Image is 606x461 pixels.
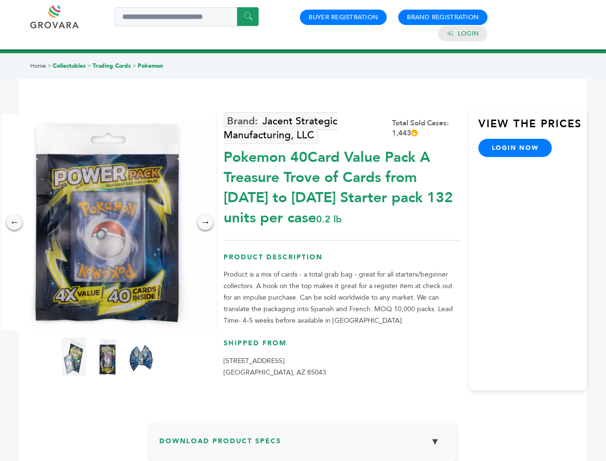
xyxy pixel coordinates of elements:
a: Pokemon [138,62,163,70]
div: Total Sold Cases: 1,443 [392,118,459,138]
h3: Shipped From [224,339,459,355]
a: Buyer Registration [309,13,378,22]
a: Jacent Strategic Manufacturing, LLC [224,112,337,144]
a: login now [478,139,552,157]
img: Pokemon 40-Card Value Pack – A Treasure Trove of Cards from 1996 to 2024 - Starter pack! 132 unit... [129,338,153,376]
a: Brand Registration [407,13,479,22]
span: > [132,62,136,70]
a: Login [458,29,479,38]
div: ← [7,215,22,230]
div: → [198,215,213,230]
input: Search a product or brand... [115,7,259,26]
h3: Product Description [224,253,459,269]
h3: View the Prices [478,117,587,139]
button: ▼ [423,431,447,452]
p: [STREET_ADDRESS] [GEOGRAPHIC_DATA], AZ 85043 [224,355,459,378]
span: > [48,62,51,70]
span: > [87,62,91,70]
a: Home [30,62,46,70]
h3: Download Product Specs [159,431,447,459]
span: 0.2 lb [316,213,342,226]
a: Trading Cards [93,62,131,70]
p: Product is a mix of cards - a total grab bag - great for all starters/beginner collectors. A hook... [224,269,459,327]
a: Collectables [53,62,86,70]
img: Pokemon 40-Card Value Pack – A Treasure Trove of Cards from 1996 to 2024 - Starter pack! 132 unit... [95,338,119,376]
img: Pokemon 40-Card Value Pack – A Treasure Trove of Cards from 1996 to 2024 - Starter pack! 132 unit... [62,338,86,376]
div: Pokemon 40Card Value Pack A Treasure Trove of Cards from [DATE] to [DATE] Starter pack 132 units ... [224,143,459,228]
